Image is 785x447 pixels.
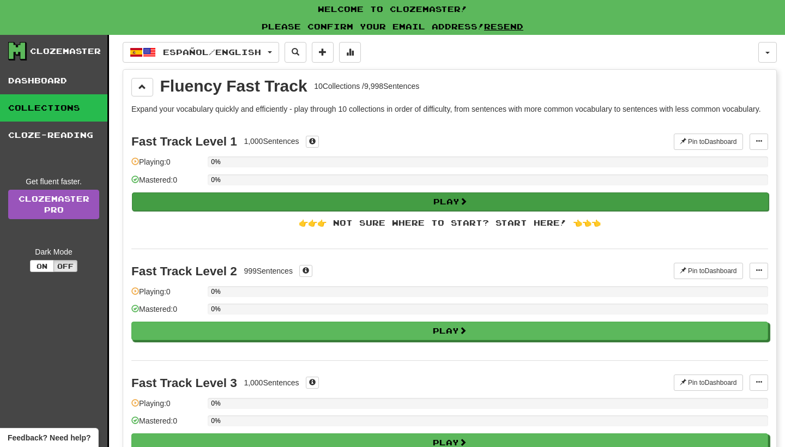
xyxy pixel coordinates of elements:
span: Open feedback widget [8,432,90,443]
div: Playing: 0 [131,156,202,174]
div: Fast Track Level 2 [131,264,237,278]
button: Search sentences [285,42,306,63]
button: Pin toDashboard [674,134,743,150]
button: Español/English [123,42,279,63]
button: Play [132,192,769,211]
div: Mastered: 0 [131,174,202,192]
span: Español / English [163,47,261,57]
div: Playing: 0 [131,398,202,416]
div: Fast Track Level 3 [131,376,237,390]
div: Get fluent faster. [8,176,99,187]
button: Play [131,322,768,340]
div: Clozemaster [30,46,101,57]
div: 999 Sentences [244,265,293,276]
div: Playing: 0 [131,286,202,304]
a: ClozemasterPro [8,190,99,219]
div: Dark Mode [8,246,99,257]
div: Fast Track Level 1 [131,135,237,148]
a: Resend [484,22,523,31]
p: Expand your vocabulary quickly and efficiently - play through 10 collections in order of difficul... [131,104,768,114]
button: Add sentence to collection [312,42,334,63]
div: 1,000 Sentences [244,377,299,388]
button: Pin toDashboard [674,374,743,391]
div: Fluency Fast Track [160,78,307,94]
button: Off [53,260,77,272]
button: More stats [339,42,361,63]
div: 10 Collections / 9,998 Sentences [314,81,419,92]
div: 1,000 Sentences [244,136,299,147]
div: Mastered: 0 [131,304,202,322]
div: 👉👉👉 Not sure where to start? Start here! 👈👈👈 [131,218,768,228]
button: Pin toDashboard [674,263,743,279]
button: On [30,260,54,272]
div: Mastered: 0 [131,415,202,433]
